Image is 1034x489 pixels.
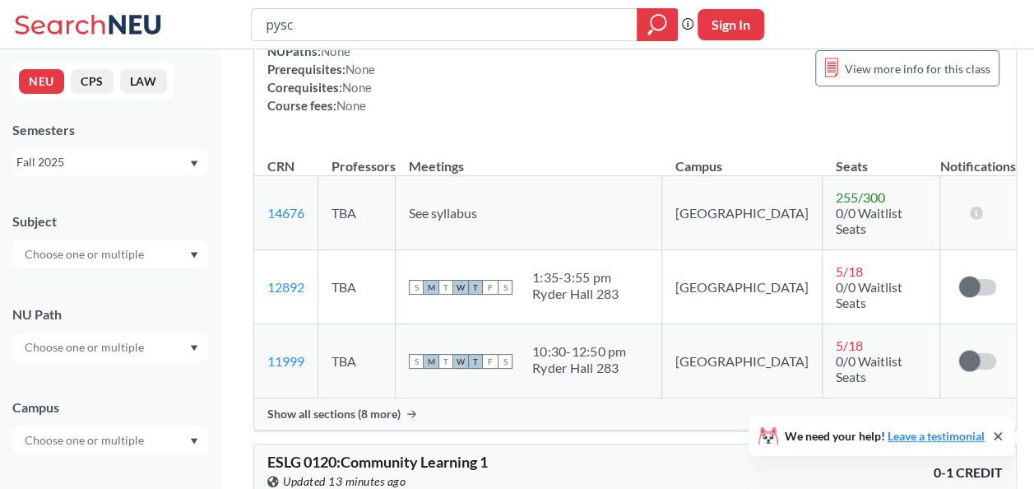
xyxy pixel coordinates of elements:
th: Campus [662,141,823,176]
td: [GEOGRAPHIC_DATA] [662,176,823,250]
span: Show all sections (8 more) [267,407,401,421]
span: W [453,280,468,295]
a: 14676 [267,205,304,221]
span: None [342,80,372,95]
svg: Dropdown arrow [190,161,198,167]
span: 0/0 Waitlist Seats [836,279,902,310]
span: ESLG 0120 : Community Learning 1 [267,453,488,471]
div: magnifying glass [637,8,678,41]
span: M [424,280,438,295]
td: TBA [318,324,396,398]
span: T [468,354,483,369]
span: 5 / 18 [836,263,863,279]
div: NU Path [12,305,208,324]
span: T [438,280,453,295]
span: See syllabus [409,205,477,221]
svg: magnifying glass [647,13,667,36]
td: TBA [318,250,396,324]
div: Fall 2025 [16,153,188,171]
svg: Dropdown arrow [190,252,198,258]
div: Dropdown arrow [12,240,208,268]
button: NEU [19,69,64,94]
div: Fall 2025Dropdown arrow [12,149,208,175]
button: Sign In [698,9,764,40]
button: CPS [71,69,114,94]
div: Campus [12,398,208,417]
th: Seats [823,141,940,176]
div: 1:35 - 3:55 pm [532,269,619,286]
span: 0/0 Waitlist Seats [836,205,902,236]
svg: Dropdown arrow [190,438,198,445]
td: TBA [318,176,396,250]
span: S [498,354,512,369]
svg: Dropdown arrow [190,345,198,352]
th: Meetings [396,141,662,176]
th: Professors [318,141,396,176]
span: None [336,98,366,113]
a: Leave a testimonial [888,429,985,443]
div: Dropdown arrow [12,333,208,361]
span: 0/0 Waitlist Seats [836,353,902,384]
span: F [483,280,498,295]
span: None [345,62,375,77]
div: Semesters [12,121,208,139]
a: 12892 [267,279,304,295]
span: 5 / 18 [836,338,863,353]
div: Ryder Hall 283 [532,360,627,376]
span: S [498,280,512,295]
div: 10:30 - 12:50 pm [532,343,627,360]
span: F [483,354,498,369]
span: We need your help! [785,431,985,442]
td: [GEOGRAPHIC_DATA] [662,324,823,398]
span: None [321,44,350,58]
div: Show all sections (8 more) [254,398,1016,430]
input: Class, professor, course number, "phrase" [264,11,625,39]
span: M [424,354,438,369]
input: Choose one or multiple [16,338,155,357]
span: T [468,280,483,295]
input: Choose one or multiple [16,244,155,264]
span: View more info for this class [845,58,990,79]
th: Notifications [939,141,1016,176]
span: 255 / 300 [836,189,885,205]
div: Ryder Hall 283 [532,286,619,302]
span: 0-1 CREDIT [934,463,1003,482]
div: NUPaths: Prerequisites: Corequisites: Course fees: [267,42,375,114]
div: CRN [267,157,294,175]
td: [GEOGRAPHIC_DATA] [662,250,823,324]
a: 11999 [267,353,304,369]
div: Dropdown arrow [12,426,208,454]
div: Subject [12,212,208,231]
span: W [453,354,468,369]
button: LAW [120,69,167,94]
input: Choose one or multiple [16,431,155,450]
span: S [409,280,424,295]
span: S [409,354,424,369]
span: T [438,354,453,369]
